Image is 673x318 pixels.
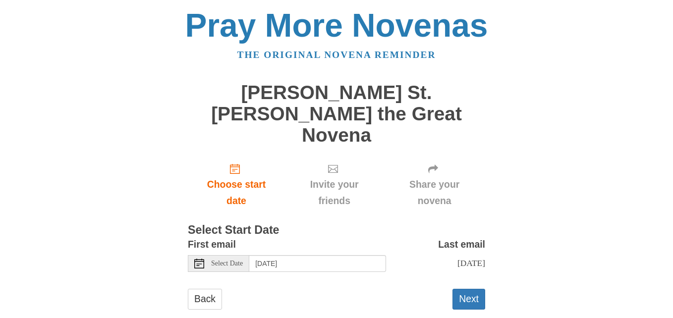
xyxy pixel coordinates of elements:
label: Last email [438,236,485,253]
a: Back [188,289,222,309]
span: Choose start date [198,176,275,209]
h3: Select Start Date [188,224,485,237]
span: Share your novena [393,176,475,209]
a: The original novena reminder [237,50,436,60]
div: Click "Next" to confirm your start date first. [384,156,485,214]
button: Next [452,289,485,309]
span: [DATE] [457,258,485,268]
a: Choose start date [188,156,285,214]
a: Pray More Novenas [185,7,488,44]
span: Select Date [211,260,243,267]
span: Invite your friends [295,176,374,209]
label: First email [188,236,236,253]
h1: [PERSON_NAME] St. [PERSON_NAME] the Great Novena [188,82,485,146]
div: Click "Next" to confirm your start date first. [285,156,384,214]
